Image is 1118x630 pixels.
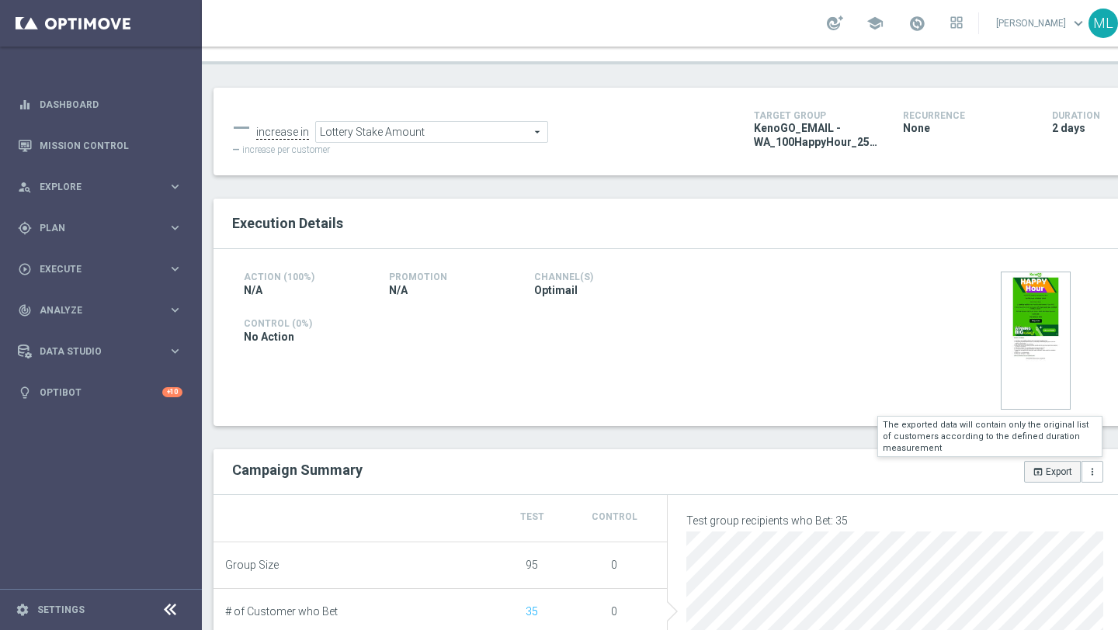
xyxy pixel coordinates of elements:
span: — [232,144,240,155]
i: keyboard_arrow_right [168,344,182,358]
button: equalizer Dashboard [17,99,183,111]
div: Data Studio [18,344,168,358]
h4: Action (100%) [244,272,366,282]
i: keyboard_arrow_right [168,220,182,235]
i: lightbulb [18,386,32,400]
i: keyboard_arrow_right [168,303,182,317]
div: increase in [256,126,309,140]
span: Execute [40,265,168,274]
button: Data Studio keyboard_arrow_right [17,345,183,358]
span: N/A [244,283,262,297]
span: Show unique customers [526,605,538,618]
i: track_changes [18,303,32,317]
div: ML [1088,9,1118,38]
div: Execute [18,262,168,276]
i: equalizer [18,98,32,112]
span: # of Customer who Bet [225,605,338,618]
span: Analyze [40,306,168,315]
div: Analyze [18,303,168,317]
span: N/A [389,283,408,297]
i: more_vert [1087,466,1098,477]
span: school [866,15,884,32]
p: Test group recipients who Bet: 35 [686,514,1103,528]
span: 2 days [1052,121,1085,135]
a: Dashboard [40,84,182,125]
h4: Promotion [389,272,511,282]
a: [PERSON_NAME]keyboard_arrow_down [995,12,1088,35]
div: +10 [162,387,182,397]
button: play_circle_outline Execute keyboard_arrow_right [17,263,183,275]
span: Group Size [225,559,279,572]
i: play_circle_outline [18,262,32,276]
a: Settings [37,605,85,614]
span: 95 [526,559,538,571]
i: keyboard_arrow_right [168,261,182,276]
i: gps_fixed [18,221,32,235]
i: settings [16,603,30,617]
div: Dashboard [18,84,182,125]
i: open_in_browser [1033,466,1043,477]
div: Explore [18,180,168,194]
span: 0 [611,605,617,618]
span: Data Studio [40,347,168,356]
div: Plan [18,221,168,235]
div: Mission Control [18,125,182,166]
i: person_search [18,180,32,194]
button: more_vert [1082,461,1103,483]
span: keyboard_arrow_down [1070,15,1087,32]
button: Mission Control [17,140,183,152]
button: lightbulb Optibot +10 [17,386,183,399]
h4: Duration [1052,110,1103,121]
i: keyboard_arrow_right [168,179,182,194]
span: None [903,121,930,135]
h4: Channel(s) [534,272,656,282]
span: Plan [40,223,168,233]
h2: Campaign Summary [232,462,363,478]
img: 36975.jpeg [1001,272,1071,410]
span: 0 [611,559,617,571]
button: person_search Explore keyboard_arrow_right [17,181,183,193]
div: — [232,114,250,142]
a: Mission Control [40,125,182,166]
span: No Action [244,330,294,344]
span: Test [520,511,544,522]
a: Optibot [40,372,162,413]
button: gps_fixed Plan keyboard_arrow_right [17,222,183,234]
span: Control [592,511,637,522]
h4: Target Group [754,110,880,121]
span: increase per customer [242,144,330,155]
div: Optibot [18,372,182,413]
button: track_changes Analyze keyboard_arrow_right [17,304,183,317]
span: Optimail [534,283,578,297]
h4: Control (0%) [244,318,801,329]
span: Explore [40,182,168,192]
span: Execution Details [232,215,343,231]
button: open_in_browser Export [1024,461,1081,483]
h4: Recurrence [903,110,1029,121]
span: KenoGO_EMAIL - WA_100HappyHour_251001 [754,121,880,149]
